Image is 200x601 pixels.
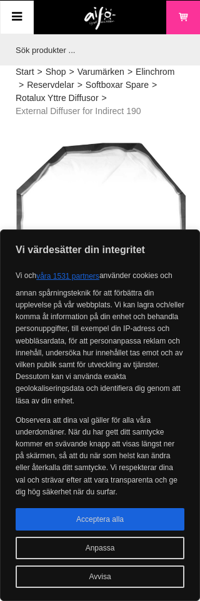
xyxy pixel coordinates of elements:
span: > [152,79,157,92]
p: Vi och använder cookies och annan spårningsteknik för att förbättra din upplevelse på vår webbpla... [16,265,184,407]
span: External Diffuser for Indirect 190 [16,105,141,118]
button: våra 1531 partners [36,265,99,287]
a: Elinchrom [136,65,174,79]
img: logo.png [84,7,116,31]
input: Sök produkter ... [9,34,184,65]
span: > [127,65,132,79]
a: Shop [46,65,66,79]
span: > [69,65,74,79]
p: Vi värdesätter din integritet [1,243,199,257]
a: Rotalux Yttre Diffusor [16,92,99,105]
button: Avvisa [16,565,184,588]
a: Softboxar Spare [86,79,149,92]
a: Start [16,65,34,79]
span: > [77,79,82,92]
span: > [19,79,24,92]
button: Acceptera alla [16,508,184,531]
span: > [37,65,42,79]
span: > [102,92,107,105]
a: Reservdelar [27,79,74,92]
a: Varumärken [77,65,124,79]
button: Anpassa [16,537,184,559]
p: Observera att dina val gäller för alla våra underdomäner. När du har gett ditt samtycke kommer en... [16,415,184,498]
